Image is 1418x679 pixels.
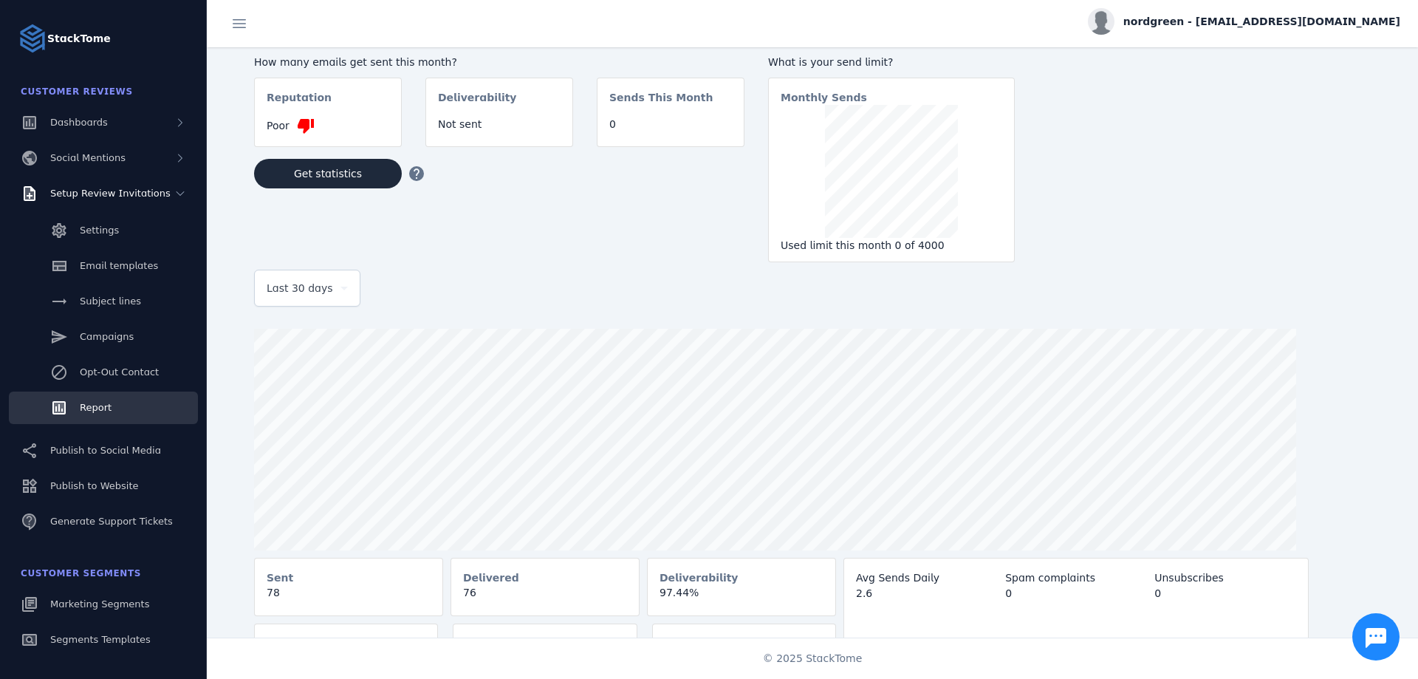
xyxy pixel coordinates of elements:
[648,585,835,613] mat-card-content: 97.44%
[781,90,867,105] mat-card-subtitle: Monthly Sends
[50,188,171,199] span: Setup Review Invitations
[763,651,863,666] span: © 2025 StackTome
[267,570,293,585] mat-card-subtitle: Sent
[267,279,333,297] span: Last 30 days
[9,392,198,424] a: Report
[9,470,198,502] a: Publish to Website
[50,480,138,491] span: Publish to Website
[438,90,517,117] mat-card-subtitle: Deliverability
[9,321,198,353] a: Campaigns
[856,586,998,601] div: 2.6
[1088,8,1400,35] button: nordgreen - [EMAIL_ADDRESS][DOMAIN_NAME]
[465,636,549,651] mat-card-subtitle: Avg Click Rate
[50,598,149,610] span: Marketing Segments
[80,402,112,413] span: Report
[9,250,198,282] a: Email templates
[21,568,141,579] span: Customer Segments
[9,505,198,538] a: Generate Support Tickets
[1005,586,1147,601] div: 0
[1154,570,1296,586] div: Unsubscribes
[267,90,332,117] mat-card-subtitle: Reputation
[50,152,126,163] span: Social Mentions
[1005,570,1147,586] div: Spam complaints
[9,214,198,247] a: Settings
[1123,14,1400,30] span: nordgreen - [EMAIL_ADDRESS][DOMAIN_NAME]
[1154,586,1296,601] div: 0
[856,570,998,586] div: Avg Sends Daily
[254,159,402,188] button: Get statistics
[665,636,763,651] mat-card-subtitle: Avg Review Rate
[768,55,1015,70] div: What is your send limit?
[50,634,151,645] span: Segments Templates
[9,285,198,318] a: Subject lines
[80,331,134,342] span: Campaigns
[254,55,744,70] div: How many emails get sent this month?
[660,570,739,585] mat-card-subtitle: Deliverability
[255,585,442,613] mat-card-content: 78
[80,260,158,271] span: Email templates
[80,366,159,378] span: Opt-Out Contact
[294,168,362,179] span: Get statistics
[47,31,111,47] strong: StackTome
[9,588,198,621] a: Marketing Segments
[80,225,119,236] span: Settings
[21,86,133,97] span: Customer Reviews
[9,624,198,656] a: Segments Templates
[9,434,198,467] a: Publish to Social Media
[438,117,561,132] div: Not sent
[267,118,290,134] span: Poor
[1088,8,1114,35] img: profile.jpg
[80,296,141,307] span: Subject lines
[50,445,161,456] span: Publish to Social Media
[297,117,315,134] mat-icon: thumb_down
[451,585,639,613] mat-card-content: 76
[9,356,198,389] a: Opt-Out Contact
[267,636,354,651] mat-card-subtitle: Avg Open Rate
[50,117,108,128] span: Dashboards
[597,117,744,144] mat-card-content: 0
[609,90,713,117] mat-card-subtitle: Sends This Month
[781,238,1002,253] div: Used limit this month 0 of 4000
[463,570,519,585] mat-card-subtitle: Delivered
[50,516,173,527] span: Generate Support Tickets
[18,24,47,53] img: Logo image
